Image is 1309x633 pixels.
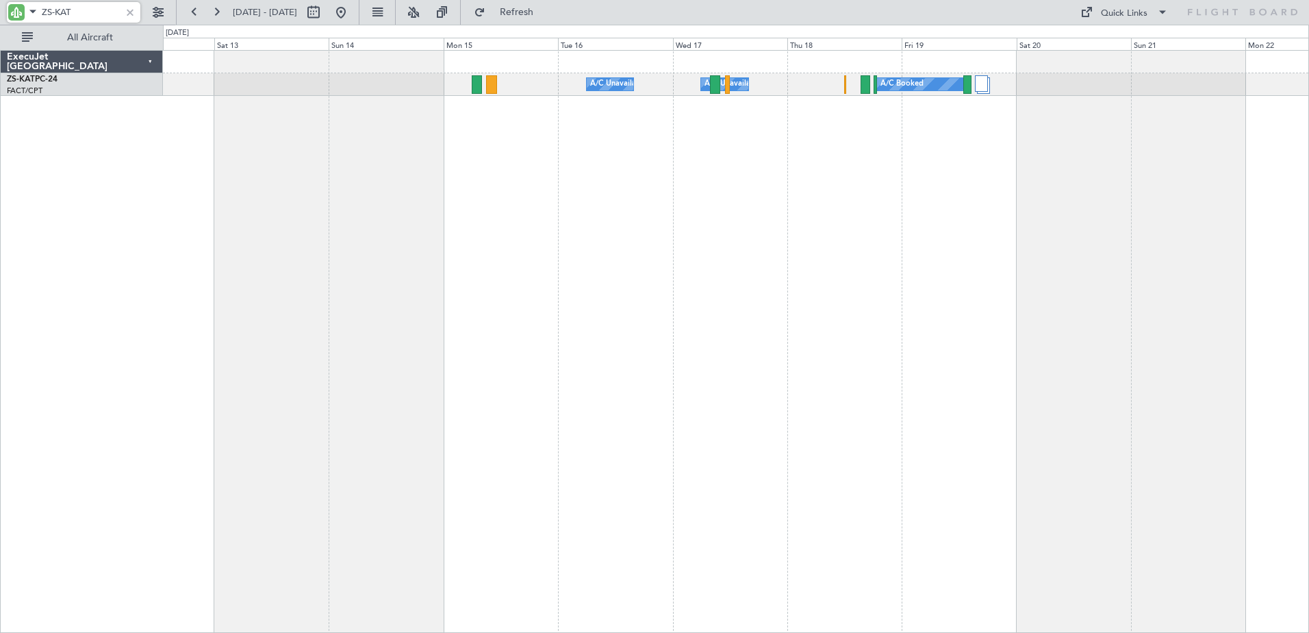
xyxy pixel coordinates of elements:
[1017,38,1131,50] div: Sat 20
[233,6,297,18] span: [DATE] - [DATE]
[880,74,924,95] div: A/C Booked
[1073,1,1175,23] button: Quick Links
[7,75,35,84] span: ZS-KAT
[673,38,787,50] div: Wed 17
[1101,7,1147,21] div: Quick Links
[704,74,761,95] div: A/C Unavailable
[7,75,58,84] a: ZS-KATPC-24
[36,33,144,42] span: All Aircraft
[15,27,149,49] button: All Aircraft
[558,38,672,50] div: Tue 16
[42,2,120,23] input: A/C (Reg. or Type)
[444,38,558,50] div: Mon 15
[7,86,42,96] a: FACT/CPT
[787,38,902,50] div: Thu 18
[1131,38,1245,50] div: Sun 21
[329,38,443,50] div: Sun 14
[902,38,1016,50] div: Fri 19
[214,38,329,50] div: Sat 13
[488,8,546,17] span: Refresh
[590,74,647,95] div: A/C Unavailable
[166,27,189,39] div: [DATE]
[468,1,550,23] button: Refresh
